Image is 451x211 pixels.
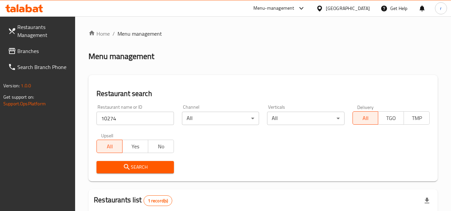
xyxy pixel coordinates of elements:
[112,30,115,38] li: /
[440,5,442,12] span: r
[96,112,174,125] input: Search for restaurant name or ID..
[3,19,75,43] a: Restaurants Management
[122,140,148,153] button: Yes
[17,23,70,39] span: Restaurants Management
[101,133,114,138] label: Upsell
[357,105,374,109] label: Delivery
[99,142,120,151] span: All
[148,140,174,153] button: No
[267,112,344,125] div: All
[144,198,172,204] span: 1 record(s)
[88,30,438,38] nav: breadcrumb
[378,111,404,125] button: TGO
[3,43,75,59] a: Branches
[3,99,46,108] a: Support.OpsPlatform
[326,5,370,12] div: [GEOGRAPHIC_DATA]
[381,113,401,123] span: TGO
[94,195,172,206] h2: Restaurants list
[3,81,20,90] span: Version:
[356,113,376,123] span: All
[407,113,427,123] span: TMP
[102,163,168,171] span: Search
[96,89,430,99] h2: Restaurant search
[151,142,171,151] span: No
[17,63,70,71] span: Search Branch Phone
[3,59,75,75] a: Search Branch Phone
[21,81,31,90] span: 1.0.0
[419,193,435,209] div: Export file
[3,93,34,101] span: Get support on:
[125,142,146,151] span: Yes
[182,112,259,125] div: All
[88,51,154,62] h2: Menu management
[17,47,70,55] span: Branches
[96,140,123,153] button: All
[118,30,162,38] span: Menu management
[96,161,174,173] button: Search
[88,30,110,38] a: Home
[353,111,379,125] button: All
[144,195,173,206] div: Total records count
[404,111,430,125] button: TMP
[253,4,294,12] div: Menu-management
